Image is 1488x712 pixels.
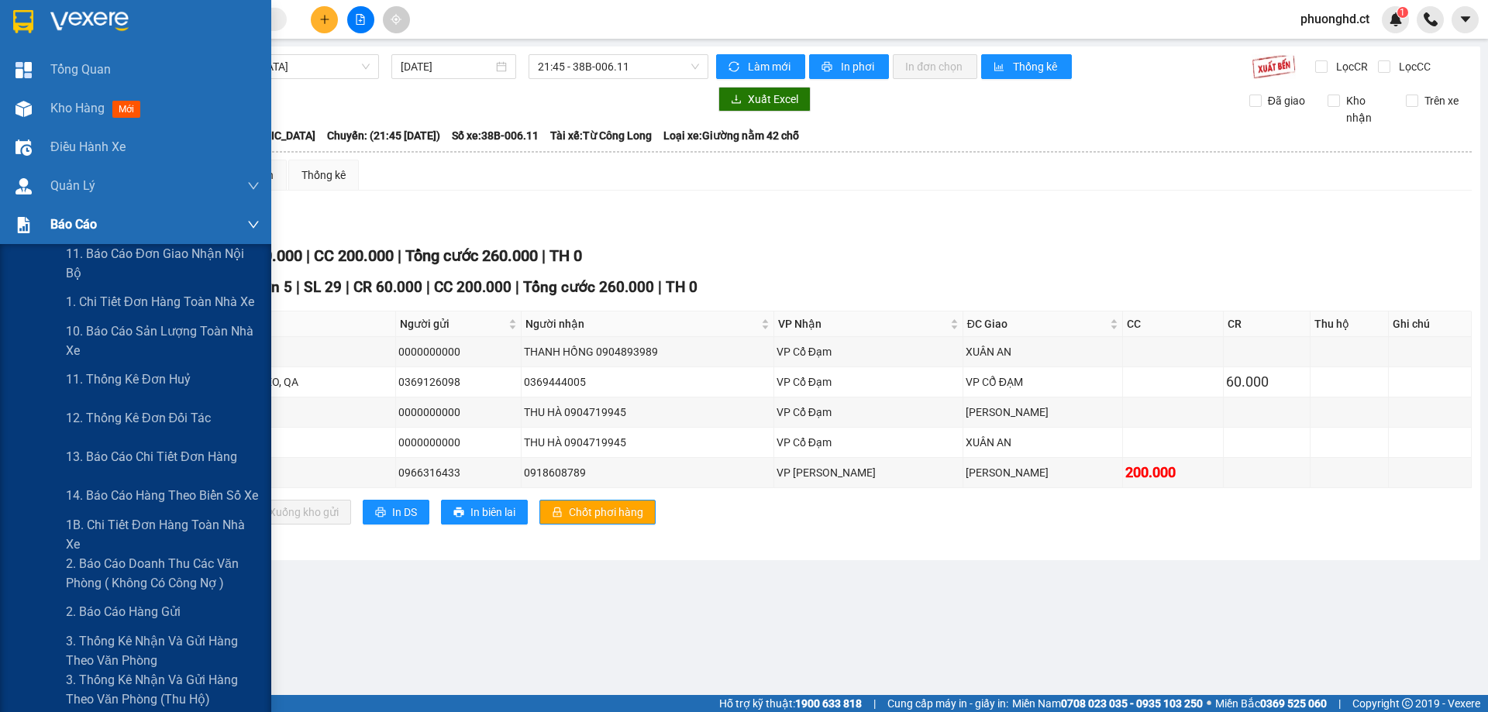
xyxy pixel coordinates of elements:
img: icon-new-feature [1389,12,1403,26]
div: 0966316433 [398,464,519,481]
img: phone-icon [1424,12,1438,26]
span: Điều hành xe [50,137,126,157]
div: 0918608789 [524,464,770,481]
img: warehouse-icon [15,178,32,194]
span: download [731,94,742,106]
span: Đã giao [1262,92,1311,109]
img: 9k= [1252,54,1296,79]
span: Tổng cước 260.000 [405,246,538,265]
span: Tổng cước 260.000 [523,278,654,296]
span: Miền Nam [1012,695,1203,712]
img: warehouse-icon [15,101,32,117]
button: printerIn biên lai [441,500,528,525]
th: CC [1123,311,1224,337]
span: ⚪️ [1207,700,1211,707]
span: file-add [355,14,366,25]
span: 11. Thống kê đơn huỷ [66,370,191,389]
span: Quản Lý [50,176,95,195]
th: Thu hộ [1311,311,1389,337]
div: 17 KIỆN SÁCH [187,434,393,451]
span: SL 29 [304,278,342,296]
div: 2 KIỆN SÁCH [187,343,393,360]
span: | [542,246,546,265]
span: Kho hàng [50,101,105,115]
div: [PERSON_NAME] [966,404,1120,421]
button: downloadXuất Excel [718,87,811,112]
span: sync [728,61,742,74]
span: copyright [1402,698,1413,709]
strong: 0708 023 035 - 0935 103 250 [1061,697,1203,710]
span: | [346,278,350,296]
span: phuonghd.ct [1288,9,1382,29]
span: CR 60.000 [353,278,422,296]
span: | [1338,695,1341,712]
span: Chuyến: (21:45 [DATE]) [327,127,440,144]
div: VP Cổ Đạm [777,434,960,451]
span: | [296,278,300,296]
span: 1B. Chi tiết đơn hàng toàn nhà xe [66,515,260,554]
span: CC 200.000 [314,246,394,265]
span: 3. Thống kê nhận và gửi hàng theo văn phòng [66,631,260,670]
span: caret-down [1459,12,1472,26]
span: Tổng Quan [50,60,111,79]
span: Người gửi [400,315,506,332]
span: TH 0 [549,246,582,265]
sup: 1 [1397,7,1408,18]
button: plus [311,6,338,33]
button: printerIn DS [363,500,429,525]
div: THU HÀ 0904719945 [524,434,770,451]
span: lock [552,507,563,519]
th: Tên hàng [184,311,396,337]
span: | [398,246,401,265]
span: Loại xe: Giường nằm 42 chỗ [663,127,799,144]
button: file-add [347,6,374,33]
button: caret-down [1452,6,1479,33]
div: VP Cổ Đạm [777,343,960,360]
strong: 0369 525 060 [1260,697,1327,710]
button: downloadXuống kho gửi [239,500,351,525]
span: aim [391,14,401,25]
div: 4 KIỆN SÁCH [187,404,393,421]
div: VP [PERSON_NAME] [777,464,960,481]
span: 12. Thống kê đơn đối tác [66,408,211,428]
span: In biên lai [470,504,515,521]
div: XUÂN AN [966,343,1120,360]
span: bar-chart [994,61,1007,74]
span: | [426,278,430,296]
span: CC 200.000 [434,278,511,296]
span: 1 [1400,7,1405,18]
div: XUÂN AN [966,434,1120,451]
span: 3. Thống kê nhận và gửi hàng theo văn phòng (thu hộ) [66,670,260,709]
span: In DS [392,504,417,521]
button: bar-chartThống kê [981,54,1072,79]
button: syncLàm mới [716,54,805,79]
span: Tài xế: Từ Công Long [550,127,652,144]
td: VP Hồng Lĩnh [774,458,963,488]
td: VP Cổ Đạm [774,337,963,367]
span: down [247,180,260,192]
span: 10. Báo cáo sản lượng toàn nhà xe [66,322,260,360]
span: 14. Báo cáo hàng theo biển số xe [66,486,258,505]
span: Kho nhận [1340,92,1394,126]
div: 0000000000 [398,343,519,360]
img: warehouse-icon [15,139,32,156]
button: lockChốt phơi hàng [539,500,656,525]
img: solution-icon [15,217,32,233]
div: 200.000 [1125,462,1221,483]
td: VP Cổ Đạm [774,397,963,428]
span: | [873,695,876,712]
span: Thống kê [1013,58,1059,75]
span: Cung cấp máy in - giấy in: [887,695,1008,712]
button: In đơn chọn [893,54,977,79]
span: Chốt phơi hàng [569,504,643,521]
img: logo-vxr [13,10,33,33]
span: mới [112,101,140,118]
span: 2. Báo cáo doanh thu các văn phòng ( không có công nợ ) [66,554,260,593]
span: printer [821,61,835,74]
span: down [247,218,260,231]
span: Lọc CR [1330,58,1370,75]
input: 11/08/2025 [401,58,493,75]
span: | [658,278,662,296]
span: Người nhận [525,315,757,332]
div: 0369444005 [524,373,770,390]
